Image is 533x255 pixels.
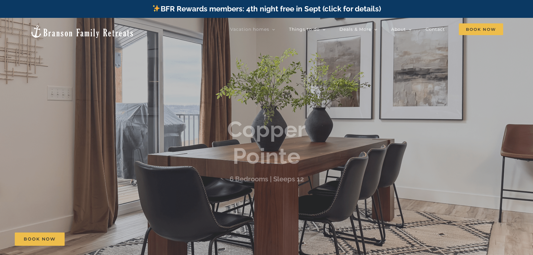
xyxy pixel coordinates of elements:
nav: Main Menu [230,23,503,35]
a: Things to do [289,23,326,35]
img: ✨ [153,5,160,12]
span: Book Now [24,237,56,242]
span: Deals & More [339,27,371,31]
span: About [391,27,406,31]
h3: 6 Bedrooms | Sleeps 12 [230,175,304,183]
img: Branson Family Retreats Logo [30,25,134,38]
a: About [391,23,412,35]
span: Contact [426,27,445,31]
a: Vacation homes [230,23,275,35]
b: Copper Pointe [227,116,306,169]
a: Contact [426,23,445,35]
a: Book Now [15,233,65,246]
a: Deals & More [339,23,377,35]
span: Things to do [289,27,320,31]
span: Vacation homes [230,27,269,31]
a: BFR Rewards members: 4th night free in Sept (click for details) [152,4,381,13]
span: Book Now [459,23,503,35]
